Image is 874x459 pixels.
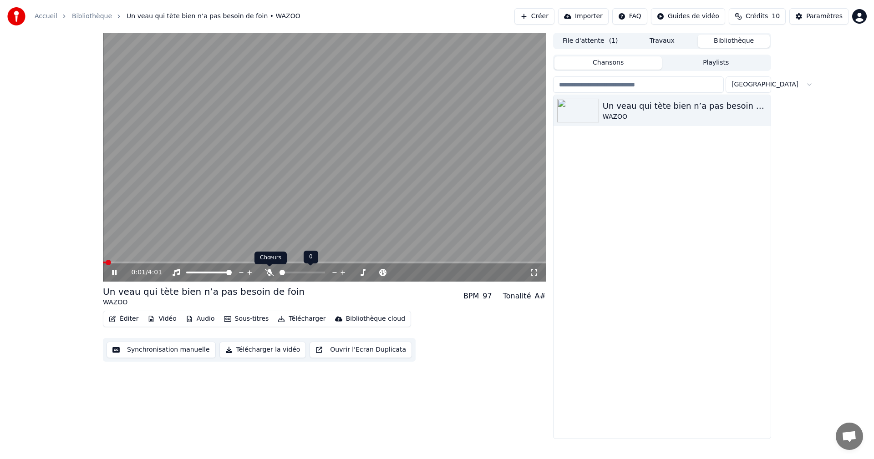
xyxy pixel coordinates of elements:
[72,12,112,21] a: Bibliothèque
[626,35,698,48] button: Travaux
[304,251,318,263] div: 0
[483,291,492,302] div: 97
[806,12,843,21] div: Paramètres
[558,8,609,25] button: Importer
[132,268,146,277] span: 0:01
[220,313,273,325] button: Sous-titres
[662,56,770,70] button: Playlists
[310,342,412,358] button: Ouvrir l'Ecran Duplicata
[534,291,545,302] div: A#
[35,12,57,21] a: Accueil
[144,313,180,325] button: Vidéo
[772,12,780,21] span: 10
[103,298,305,307] div: WAZOO
[603,112,767,121] div: WAZOO
[554,35,626,48] button: File d'attente
[107,342,216,358] button: Synchronisation manuelle
[7,7,25,25] img: youka
[254,252,287,264] div: Chœurs
[603,100,767,112] div: Un veau qui tète bien n’a pas besoin de foin
[514,8,554,25] button: Créer
[609,36,618,45] span: ( 1 )
[554,56,662,70] button: Chansons
[612,8,647,25] button: FAQ
[103,285,305,298] div: Un veau qui tète bien n’a pas besoin de foin
[729,8,786,25] button: Crédits10
[148,268,162,277] span: 4:01
[182,313,218,325] button: Audio
[651,8,725,25] button: Guides de vidéo
[789,8,849,25] button: Paramètres
[836,423,863,450] a: Ouvrir le chat
[35,12,300,21] nav: breadcrumb
[503,291,531,302] div: Tonalité
[732,80,798,89] span: [GEOGRAPHIC_DATA]
[219,342,306,358] button: Télécharger la vidéo
[274,313,329,325] button: Télécharger
[132,268,153,277] div: /
[698,35,770,48] button: Bibliothèque
[463,291,479,302] div: BPM
[346,314,405,323] div: Bibliothèque cloud
[746,12,768,21] span: Crédits
[127,12,300,21] span: Un veau qui tète bien n’a pas besoin de foin • WAZOO
[105,313,142,325] button: Éditer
